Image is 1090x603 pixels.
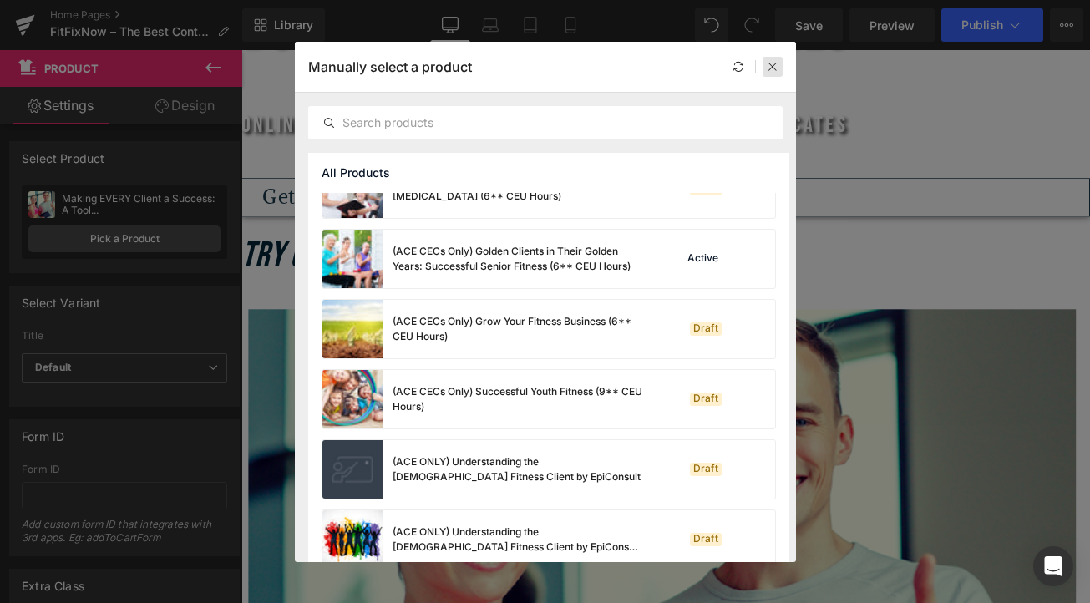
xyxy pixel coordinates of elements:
p: Manually select a product [308,58,472,75]
div: Draft [690,393,722,406]
div: Open Intercom Messenger [1033,546,1073,586]
img: product-img [322,440,383,499]
div: (ACE CECs Only) Successful Youth Fitness (9** CEU Hours) [393,384,643,414]
div: Draft [690,533,722,546]
div: Draft [690,463,722,476]
div: Active [684,252,722,266]
div: (ACE ONLY) Understanding the [DEMOGRAPHIC_DATA] Fitness Client by EpiConsult [393,454,643,484]
img: product-img [322,370,383,428]
input: Search products [309,113,782,133]
div: (ACE ONLY) Understanding the [DEMOGRAPHIC_DATA] Fitness Client by EpiConsult [0.3 ACE CECs] [393,524,643,555]
img: product-img [322,300,383,358]
img: product-img [322,510,383,569]
div: Draft [690,322,722,336]
div: All Products [308,153,789,193]
div: (ACE CECs Only) Grow Your Fitness Business (6** CEU Hours) [393,314,643,344]
div: (ACE CECs Only) Golden Clients in Their Golden Years: Successful Senior Fitness (6** CEU Hours) [393,244,643,274]
img: product-img [322,230,383,288]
